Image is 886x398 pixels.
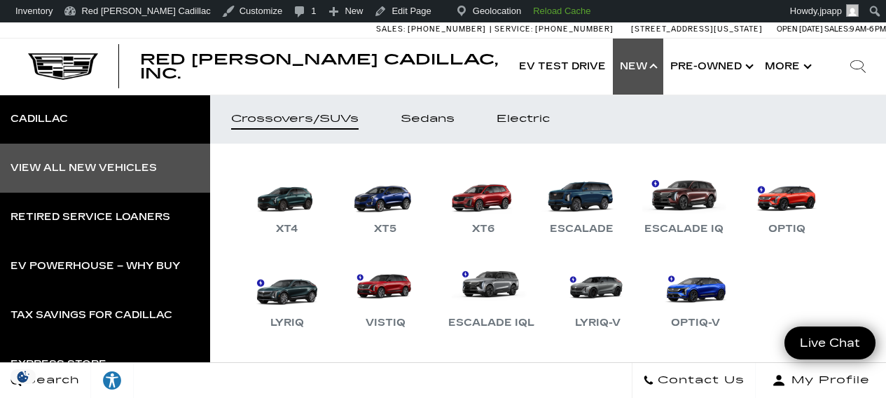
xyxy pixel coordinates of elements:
[231,114,359,124] div: Crossovers/SUVs
[756,363,886,398] button: Open user profile menu
[343,259,427,331] a: VISTIQ
[441,315,541,331] div: Escalade IQL
[376,25,490,33] a: Sales: [PHONE_NUMBER]
[140,51,498,82] span: Red [PERSON_NAME] Cadillac, Inc.
[380,95,476,144] a: Sedans
[490,25,617,33] a: Service: [PHONE_NUMBER]
[535,25,614,34] span: [PHONE_NUMBER]
[11,163,157,173] div: View All New Vehicles
[22,371,80,390] span: Search
[376,25,406,34] span: Sales:
[786,371,870,390] span: My Profile
[613,39,663,95] a: New
[539,165,623,238] a: Escalade
[543,221,621,238] div: Escalade
[830,39,886,95] div: Search
[367,221,403,238] div: XT5
[7,369,39,384] section: Click to Open Cookie Consent Modal
[359,315,413,331] div: VISTIQ
[140,53,498,81] a: Red [PERSON_NAME] Cadillac, Inc.
[11,114,68,124] div: Cadillac
[7,369,39,384] img: Opt-Out Icon
[497,114,550,124] div: Electric
[758,39,816,95] button: More
[512,39,613,95] a: EV Test Drive
[632,363,756,398] a: Contact Us
[494,25,533,34] span: Service:
[637,221,731,238] div: Escalade IQ
[850,25,886,34] span: 9 AM-6 PM
[745,165,829,238] a: OPTIQ
[441,165,525,238] a: XT6
[408,25,486,34] span: [PHONE_NUMBER]
[777,25,823,34] span: Open [DATE]
[11,359,106,369] div: Express Store
[11,310,172,320] div: Tax Savings for Cadillac
[269,221,305,238] div: XT4
[245,259,329,331] a: LYRIQ
[91,370,133,391] div: Explore your accessibility options
[654,371,745,390] span: Contact Us
[28,53,98,80] img: Cadillac Dark Logo with Cadillac White Text
[465,221,501,238] div: XT6
[476,95,571,144] a: Electric
[568,315,628,331] div: LYRIQ-V
[819,6,842,16] span: jpapp
[263,315,311,331] div: LYRIQ
[631,25,763,34] a: [STREET_ADDRESS][US_STATE]
[343,165,427,238] a: XT5
[11,261,180,271] div: EV Powerhouse – Why Buy
[663,39,758,95] a: Pre-Owned
[793,335,867,351] span: Live Chat
[637,165,731,238] a: Escalade IQ
[91,363,134,398] a: Explore your accessibility options
[441,259,541,331] a: Escalade IQL
[824,25,850,34] span: Sales:
[533,6,590,16] strong: Reload Cache
[784,327,875,359] a: Live Chat
[664,315,727,331] div: OPTIQ-V
[653,259,738,331] a: OPTIQ-V
[11,212,170,222] div: Retired Service Loaners
[210,95,380,144] a: Crossovers/SUVs
[761,221,812,238] div: OPTIQ
[555,259,639,331] a: LYRIQ-V
[245,165,329,238] a: XT4
[401,114,455,124] div: Sedans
